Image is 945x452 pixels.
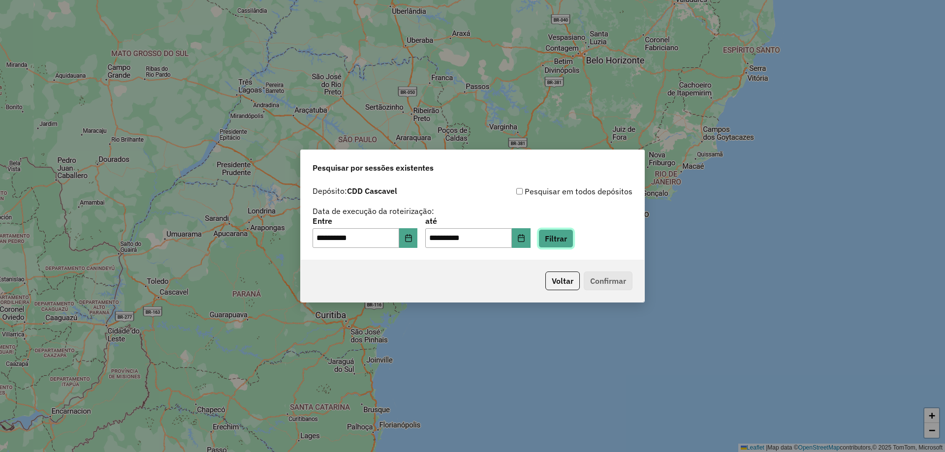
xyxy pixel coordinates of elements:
span: Pesquisar por sessões existentes [313,162,434,174]
strong: CDD Cascavel [347,186,397,196]
label: Depósito: [313,185,397,197]
label: Entre [313,215,417,227]
label: até [425,215,530,227]
button: Filtrar [538,229,573,248]
button: Voltar [545,271,580,290]
div: Pesquisar em todos depósitos [472,185,632,197]
button: Choose Date [512,228,531,248]
label: Data de execução da roteirização: [313,205,434,217]
button: Choose Date [399,228,418,248]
